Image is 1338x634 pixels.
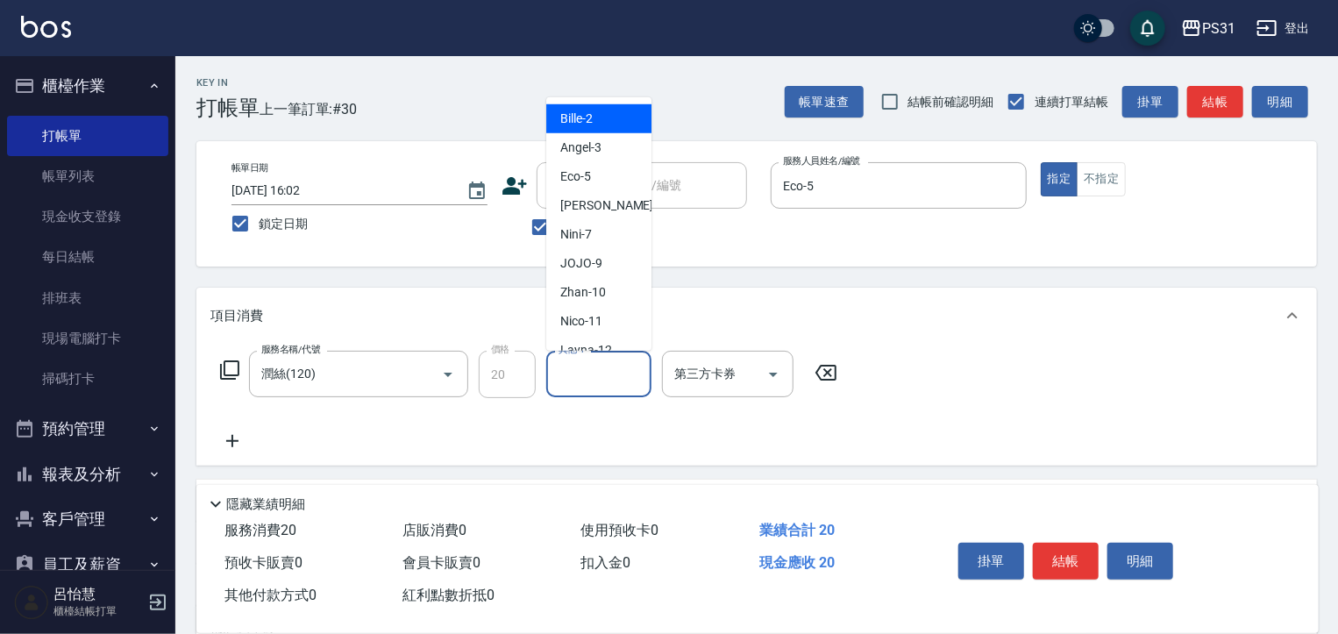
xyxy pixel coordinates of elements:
[1174,11,1242,46] button: PS31
[560,283,606,302] span: Zhan -10
[196,77,260,89] h2: Key In
[7,318,168,359] a: 現場電腦打卡
[560,196,664,215] span: [PERSON_NAME] -6
[226,495,305,514] p: 隱藏業績明細
[908,93,994,111] span: 結帳前確認明細
[196,96,260,120] h3: 打帳單
[434,360,462,388] button: Open
[1077,162,1126,196] button: 不指定
[7,63,168,109] button: 櫃檯作業
[231,176,449,205] input: YYYY/MM/DD hh:mm
[560,254,602,273] span: JOJO -9
[196,288,1317,344] div: 項目消費
[14,585,49,620] img: Person
[759,522,835,538] span: 業績合計 20
[1033,543,1099,580] button: 結帳
[759,360,787,388] button: Open
[53,586,143,603] h5: 呂怡慧
[1130,11,1165,46] button: save
[491,343,509,356] label: 價格
[224,522,296,538] span: 服務消費 20
[1249,12,1317,45] button: 登出
[53,603,143,619] p: 櫃檯結帳打單
[560,110,593,128] span: Bille -2
[560,167,591,186] span: Eco -5
[560,341,612,360] span: Layna -12
[1107,543,1173,580] button: 明細
[785,86,864,118] button: 帳單速查
[7,278,168,318] a: 排班表
[1035,93,1108,111] span: 連續打單結帳
[7,156,168,196] a: 帳單列表
[560,225,592,244] span: Nini -7
[581,522,659,538] span: 使用預收卡 0
[7,496,168,542] button: 客戶管理
[7,542,168,588] button: 員工及薪資
[7,359,168,399] a: 掃碼打卡
[456,170,498,212] button: Choose date, selected date is 2025-10-10
[7,196,168,237] a: 現金收支登錄
[402,587,495,603] span: 紅利點數折抵 0
[581,554,631,571] span: 扣入金 0
[1122,86,1178,118] button: 掛單
[1252,86,1308,118] button: 明細
[402,522,466,538] span: 店販消費 0
[261,343,320,356] label: 服務名稱/代號
[7,452,168,497] button: 報表及分析
[21,16,71,38] img: Logo
[260,98,358,120] span: 上一筆訂單:#30
[7,116,168,156] a: 打帳單
[224,554,302,571] span: 預收卡販賣 0
[783,154,860,167] label: 服務人員姓名/編號
[560,312,602,331] span: Nico -11
[231,161,268,175] label: 帳單日期
[210,307,263,325] p: 項目消費
[560,139,601,157] span: Angel -3
[224,587,317,603] span: 其他付款方式 0
[958,543,1024,580] button: 掛單
[1187,86,1243,118] button: 結帳
[1202,18,1235,39] div: PS31
[759,554,835,571] span: 現金應收 20
[7,406,168,452] button: 預約管理
[259,215,308,233] span: 鎖定日期
[1041,162,1078,196] button: 指定
[196,480,1317,522] div: 店販銷售
[402,554,480,571] span: 會員卡販賣 0
[7,237,168,277] a: 每日結帳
